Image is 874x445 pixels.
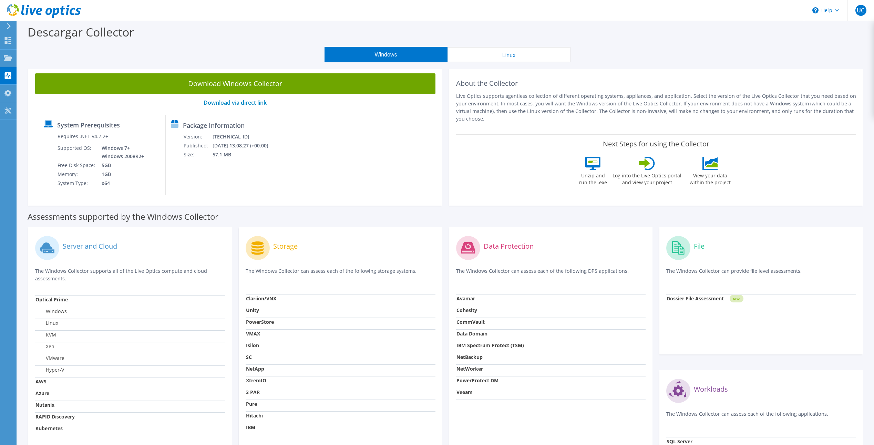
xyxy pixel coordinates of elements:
[448,47,570,62] button: Linux
[855,5,866,16] span: UC
[183,141,212,150] td: Published:
[35,320,58,327] label: Linux
[577,170,609,186] label: Unzip and run the .exe
[666,410,856,424] p: The Windows Collector can assess each of the following applications.
[694,243,705,250] label: File
[456,92,856,123] p: Live Optics supports agentless collection of different operating systems, appliances, and applica...
[35,267,225,282] p: The Windows Collector supports all of the Live Optics compute and cloud assessments.
[733,297,740,301] tspan: NEW!
[456,295,475,302] strong: Avamar
[246,354,252,360] strong: SC
[246,319,274,325] strong: PowerStore
[58,133,108,140] label: Requires .NET V4.7.2+
[246,424,255,431] strong: IBM
[456,342,524,349] strong: IBM Spectrum Protect (TSM)
[456,389,473,395] strong: Veeam
[246,295,276,302] strong: Clariion/VNX
[212,150,277,159] td: 57.1 MB
[212,141,277,150] td: [DATE] 13:08:27 (+00:00)
[246,389,260,395] strong: 3 PAR
[28,213,218,220] label: Assessments supported by the Windows Collector
[57,170,96,179] td: Memory:
[484,243,534,250] label: Data Protection
[456,79,856,87] h2: About the Collector
[246,330,260,337] strong: VMAX
[35,425,63,432] strong: Kubernetes
[456,307,477,313] strong: Cohesity
[35,366,64,373] label: Hyper-V
[456,330,487,337] strong: Data Domain
[57,161,96,170] td: Free Disk Space:
[35,402,54,408] strong: Nutanix
[246,365,264,372] strong: NetApp
[603,140,709,148] label: Next Steps for using the Collector
[57,122,120,128] label: System Prerequisites
[35,343,54,350] label: Xen
[685,170,735,186] label: View your data within the project
[35,355,64,362] label: VMware
[812,7,819,13] svg: \n
[183,122,245,129] label: Package Information
[667,295,724,302] strong: Dossier File Assessment
[204,99,267,106] a: Download via direct link
[35,73,435,94] a: Download Windows Collector
[246,412,263,419] strong: Hitachi
[96,161,145,170] td: 5GB
[96,144,145,161] td: Windows 7+ Windows 2008R2+
[35,331,56,338] label: KVM
[612,170,682,186] label: Log into the Live Optics portal and view your project
[246,267,435,281] p: The Windows Collector can assess each of the following storage systems.
[246,307,259,313] strong: Unity
[57,144,96,161] td: Supported OS:
[96,170,145,179] td: 1GB
[96,179,145,188] td: x64
[212,132,277,141] td: [TECHNICAL_ID]
[325,47,448,62] button: Windows
[28,24,134,40] label: Descargar Collector
[183,150,212,159] td: Size:
[246,401,257,407] strong: Pure
[456,354,483,360] strong: NetBackup
[456,267,646,281] p: The Windows Collector can assess each of the following DPS applications.
[666,267,856,281] p: The Windows Collector can provide file level assessments.
[35,378,47,385] strong: AWS
[183,132,212,141] td: Version:
[456,377,498,384] strong: PowerProtect DM
[63,243,117,250] label: Server and Cloud
[246,342,259,349] strong: Isilon
[35,308,67,315] label: Windows
[273,243,298,250] label: Storage
[35,296,68,303] strong: Optical Prime
[35,390,49,396] strong: Azure
[694,386,728,393] label: Workloads
[246,377,266,384] strong: XtremIO
[57,179,96,188] td: System Type:
[35,413,75,420] strong: RAPID Discovery
[667,438,692,445] strong: SQL Server
[456,365,483,372] strong: NetWorker
[456,319,485,325] strong: CommVault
